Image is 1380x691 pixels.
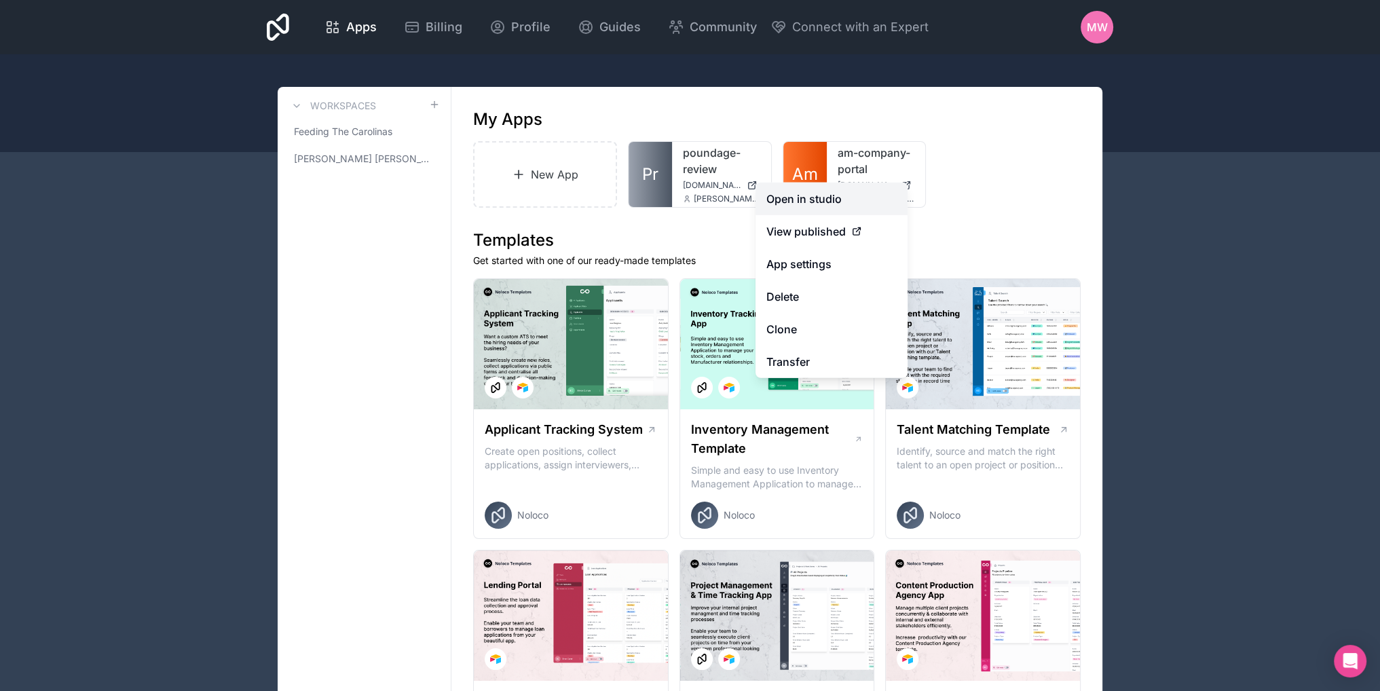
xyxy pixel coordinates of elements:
span: Am [792,164,818,185]
span: Pr [642,164,658,185]
p: Simple and easy to use Inventory Management Application to manage your stock, orders and Manufact... [691,464,863,491]
img: Airtable Logo [724,382,734,393]
span: Connect with an Expert [792,18,929,37]
span: View published [766,223,846,240]
img: Airtable Logo [902,382,913,393]
a: Community [657,12,768,42]
span: [PERSON_NAME] [PERSON_NAME] [294,152,429,166]
span: Apps [346,18,377,37]
a: Am [783,142,827,207]
div: Open Intercom Messenger [1334,645,1366,677]
img: Airtable Logo [724,654,734,665]
a: Transfer [756,345,908,378]
h1: My Apps [473,109,542,130]
span: Guides [599,18,641,37]
a: Feeding The Carolinas [288,119,440,144]
span: [DOMAIN_NAME] [838,180,896,191]
h1: Talent Matching Template [897,420,1050,439]
span: [DOMAIN_NAME] [683,180,741,191]
button: Delete [756,280,908,313]
img: Airtable Logo [902,654,913,665]
span: Noloco [929,508,961,522]
span: Noloco [724,508,755,522]
p: Create open positions, collect applications, assign interviewers, centralise candidate feedback a... [485,445,657,472]
a: Clone [756,313,908,345]
a: Open in studio [756,183,908,215]
h1: Applicant Tracking System [485,420,643,439]
a: New App [473,141,617,208]
button: Connect with an Expert [770,18,929,37]
p: Get started with one of our ready-made templates [473,254,1081,267]
span: Billing [426,18,462,37]
span: Noloco [517,508,548,522]
a: am-company-portal [838,145,915,177]
span: [PERSON_NAME][EMAIL_ADDRESS][DOMAIN_NAME] [694,193,760,204]
h1: Templates [473,229,1081,251]
span: Profile [511,18,551,37]
a: Pr [629,142,672,207]
p: Identify, source and match the right talent to an open project or position with our Talent Matchi... [897,445,1069,472]
span: Feeding The Carolinas [294,125,392,138]
a: Guides [567,12,652,42]
a: poundage-review [683,145,760,177]
a: View published [756,215,908,248]
span: Community [690,18,757,37]
img: Airtable Logo [490,654,501,665]
a: [DOMAIN_NAME] [683,180,760,191]
a: Workspaces [288,98,376,114]
a: [PERSON_NAME] [PERSON_NAME] [288,147,440,171]
span: MW [1087,19,1108,35]
h1: Inventory Management Template [691,420,854,458]
a: Profile [479,12,561,42]
a: App settings [756,248,908,280]
img: Airtable Logo [517,382,528,393]
a: Billing [393,12,473,42]
a: [DOMAIN_NAME] [838,180,915,191]
a: Apps [314,12,388,42]
h3: Workspaces [310,99,376,113]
